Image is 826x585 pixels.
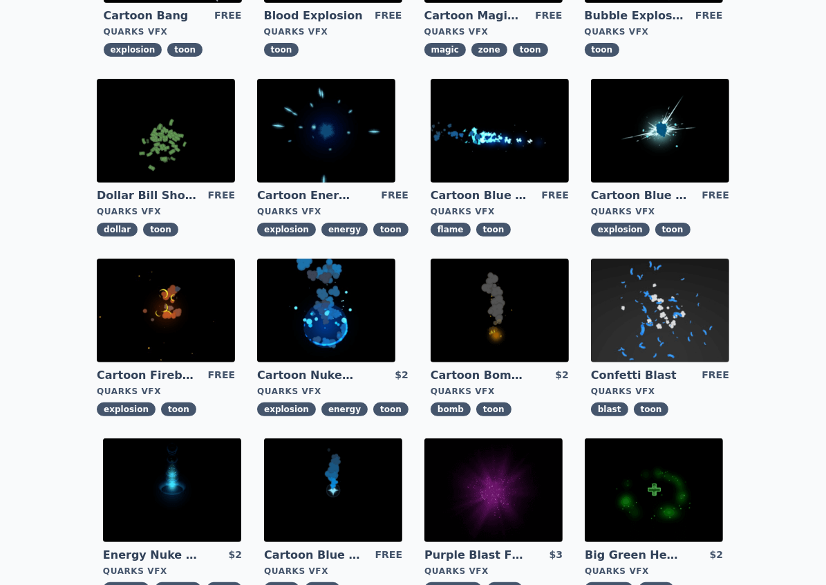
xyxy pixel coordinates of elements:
span: energy [321,223,368,236]
a: Cartoon Blue Flamethrower [431,188,530,203]
a: Cartoon Fireball Explosion [97,368,196,383]
span: toon [264,43,299,57]
a: Cartoon Nuke Energy Explosion [257,368,357,383]
span: explosion [257,402,316,416]
div: Quarks VFX [97,206,235,217]
span: toon [161,402,196,416]
div: Quarks VFX [591,386,729,397]
a: Cartoon Blue Flare [264,548,364,563]
div: FREE [695,8,722,24]
a: Cartoon Magic Zone [424,8,524,24]
a: Bubble Explosion [585,8,684,24]
div: Quarks VFX [257,206,409,217]
div: Quarks VFX [103,566,242,577]
div: FREE [214,8,241,24]
div: Quarks VFX [431,206,569,217]
div: $2 [395,368,408,383]
div: Quarks VFX [264,566,402,577]
a: Cartoon Bomb Fuse [431,368,530,383]
div: FREE [208,368,235,383]
a: Dollar Bill Shower [97,188,196,203]
div: Quarks VFX [104,26,242,37]
span: magic [424,43,466,57]
span: toon [655,223,691,236]
div: FREE [702,188,729,203]
span: explosion [257,223,316,236]
div: FREE [208,188,235,203]
div: Quarks VFX [257,386,409,397]
img: imgAlt [97,79,235,183]
span: toon [476,402,511,416]
span: toon [476,223,511,236]
a: Blood Explosion [264,8,364,24]
span: bomb [431,402,471,416]
img: imgAlt [591,79,729,183]
span: flame [431,223,471,236]
span: energy [321,402,368,416]
span: toon [373,223,409,236]
div: Quarks VFX [591,206,729,217]
div: FREE [702,368,729,383]
div: FREE [535,8,562,24]
div: $2 [229,548,242,563]
div: Quarks VFX [431,386,569,397]
img: imgAlt [97,259,235,362]
span: toon [513,43,548,57]
span: toon [167,43,203,57]
img: imgAlt [585,438,723,542]
div: $3 [550,548,563,563]
a: Purple Blast Fireworks [424,548,524,563]
img: imgAlt [431,79,569,183]
div: Quarks VFX [264,26,402,37]
span: explosion [104,43,162,57]
div: Quarks VFX [97,386,235,397]
div: Quarks VFX [424,566,563,577]
span: toon [373,402,409,416]
div: FREE [375,8,402,24]
img: imgAlt [103,438,241,542]
a: Cartoon Blue Gas Explosion [591,188,691,203]
span: zone [471,43,507,57]
span: toon [585,43,620,57]
div: $2 [710,548,723,563]
span: dollar [97,223,138,236]
span: explosion [591,223,650,236]
a: Cartoon Energy Explosion [257,188,357,203]
div: Quarks VFX [424,26,563,37]
img: imgAlt [257,79,395,183]
a: Cartoon Bang [104,8,203,24]
div: FREE [375,548,402,563]
span: toon [634,402,669,416]
img: imgAlt [424,438,563,542]
div: Quarks VFX [585,26,723,37]
span: blast [591,402,628,416]
div: $2 [555,368,568,383]
div: FREE [381,188,408,203]
img: imgAlt [591,259,729,362]
a: Confetti Blast [591,368,691,383]
a: Big Green Healing Effect [585,548,684,563]
span: explosion [97,402,156,416]
a: Energy Nuke Muzzle Flash [103,548,203,563]
img: imgAlt [431,259,569,362]
img: imgAlt [257,259,395,362]
img: imgAlt [264,438,402,542]
span: toon [143,223,178,236]
div: Quarks VFX [585,566,723,577]
div: FREE [541,188,568,203]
